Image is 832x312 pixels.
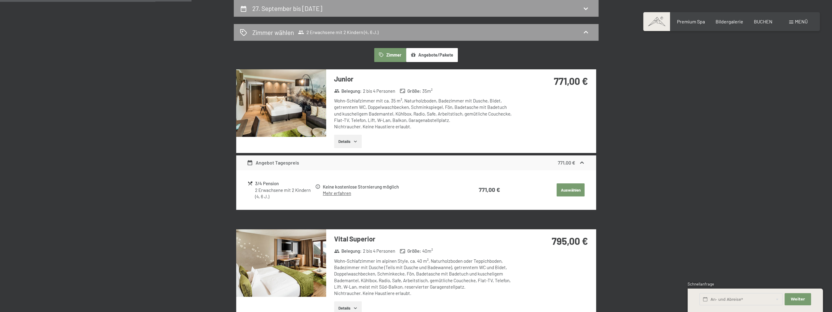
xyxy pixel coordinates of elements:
div: Wohn-Schlafzimmer mit ca. 35 m², Naturholzboden, Badezimmer mit Dusche, Bidet, getrenntem WC, Dop... [334,98,515,130]
a: Mehr erfahren [323,190,351,196]
span: Weiter [791,296,805,302]
div: Angebot Tagespreis [247,159,299,166]
div: Angebot Tagespreis771,00 € [236,155,596,170]
button: Zimmer [374,48,406,62]
span: 2 bis 4 Personen [363,248,395,254]
strong: Größe : [400,248,421,254]
a: Premium Spa [677,19,705,24]
span: 40 m² [422,248,433,254]
span: 35 m² [422,88,433,94]
h2: Zimmer wählen [252,28,294,37]
button: Details [334,135,362,148]
span: Menü [795,19,808,24]
strong: 771,00 € [554,75,588,87]
strong: Größe : [400,88,421,94]
strong: 771,00 € [479,186,500,193]
button: Auswählen [557,183,585,197]
h3: Vital Superior [334,234,515,244]
div: 3/4 Pension [255,180,314,187]
span: Schnellanfrage [688,282,714,286]
h3: Junior [334,74,515,84]
strong: Belegung : [334,248,362,254]
span: 2 Erwachsene mit 2 Kindern (4, 6 J.) [298,29,378,35]
img: mss_renderimg.php [236,229,326,297]
strong: 795,00 € [552,235,588,247]
a: BUCHEN [754,19,772,24]
a: Bildergalerie [716,19,743,24]
div: 2 Erwachsene mit 2 Kindern (4, 6 J.) [255,187,314,200]
button: Weiter [785,293,811,306]
div: Wohn-Schlafzimmer im alpinen Style, ca. 40 m², Naturholzboden oder Teppichboden, Badezimmer mit D... [334,258,515,297]
strong: Belegung : [334,88,362,94]
strong: 771,00 € [558,160,575,165]
span: 2 bis 4 Personen [363,88,395,94]
img: mss_renderimg.php [236,69,326,137]
h2: 27. September bis [DATE] [252,5,322,12]
div: Keine kostenlose Stornierung möglich [323,183,449,190]
button: Angebote/Pakete [406,48,458,62]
